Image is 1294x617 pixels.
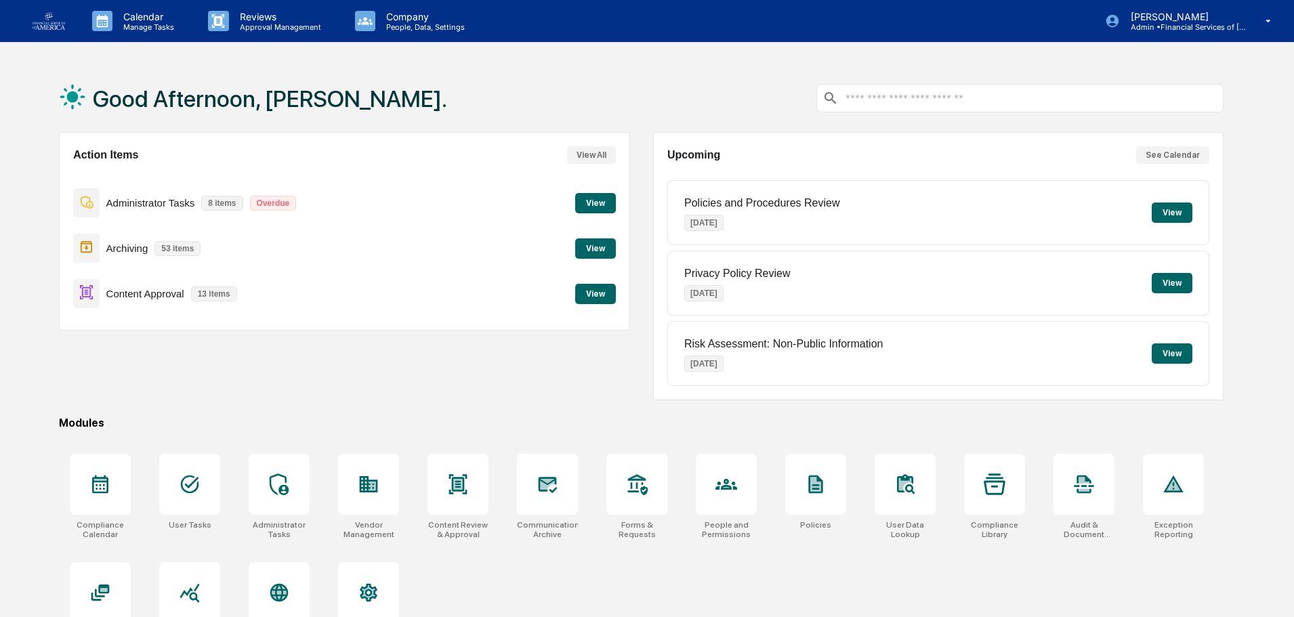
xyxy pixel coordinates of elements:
[229,11,328,22] p: Reviews
[338,520,399,539] div: Vendor Management
[1152,343,1192,364] button: View
[1120,22,1246,32] p: Admin • Financial Services of [GEOGRAPHIC_DATA]
[575,196,616,209] a: View
[684,268,790,280] p: Privacy Policy Review
[684,338,883,350] p: Risk Assessment: Non-Public Information
[575,284,616,304] button: View
[575,193,616,213] button: View
[201,196,243,211] p: 8 items
[59,417,1224,429] div: Modules
[169,520,211,530] div: User Tasks
[70,520,131,539] div: Compliance Calendar
[191,286,237,301] p: 13 items
[112,22,181,32] p: Manage Tasks
[800,520,831,530] div: Policies
[684,356,724,372] p: [DATE]
[1152,273,1192,293] button: View
[684,215,724,231] p: [DATE]
[517,520,578,539] div: Communications Archive
[1143,520,1204,539] div: Exception Reporting
[606,520,667,539] div: Forms & Requests
[93,85,447,112] h1: Good Afternoon, [PERSON_NAME].
[375,11,472,22] p: Company
[112,11,181,22] p: Calendar
[684,285,724,301] p: [DATE]
[696,520,757,539] div: People and Permissions
[229,22,328,32] p: Approval Management
[154,241,201,256] p: 53 items
[667,149,720,161] h2: Upcoming
[1053,520,1114,539] div: Audit & Document Logs
[73,149,138,161] h2: Action Items
[106,288,184,299] p: Content Approval
[875,520,936,539] div: User Data Lookup
[249,520,310,539] div: Administrator Tasks
[250,196,297,211] p: Overdue
[575,241,616,254] a: View
[106,197,195,209] p: Administrator Tasks
[567,146,616,164] button: View All
[375,22,472,32] p: People, Data, Settings
[1152,203,1192,223] button: View
[684,197,839,209] p: Policies and Procedures Review
[575,286,616,299] a: View
[964,520,1025,539] div: Compliance Library
[1136,146,1209,164] button: See Calendar
[575,238,616,259] button: View
[33,12,65,30] img: logo
[106,242,148,254] p: Archiving
[427,520,488,539] div: Content Review & Approval
[1120,11,1246,22] p: [PERSON_NAME]
[1251,572,1287,609] iframe: Open customer support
